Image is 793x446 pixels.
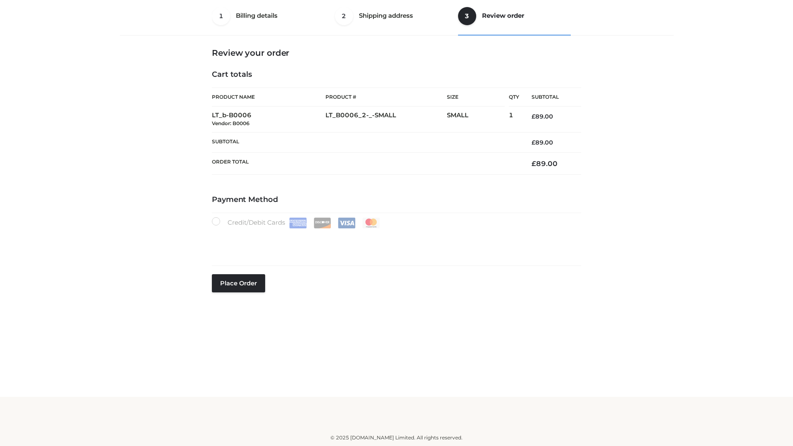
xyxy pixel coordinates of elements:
span: £ [532,113,535,120]
bdi: 89.00 [532,159,558,168]
img: Mastercard [362,218,380,228]
span: £ [532,139,535,146]
img: Amex [289,218,307,228]
div: © 2025 [DOMAIN_NAME] Limited. All rights reserved. [123,434,670,442]
iframe: Secure payment input frame [210,227,579,257]
button: Place order [212,274,265,292]
img: Visa [338,218,356,228]
th: Product # [325,88,447,107]
th: Order Total [212,153,519,175]
td: LT_B0006_2-_-SMALL [325,107,447,133]
th: Product Name [212,88,325,107]
th: Size [447,88,505,107]
small: Vendor: B0006 [212,120,249,126]
th: Subtotal [519,88,581,107]
label: Credit/Debit Cards [212,217,381,228]
td: 1 [509,107,519,133]
h3: Review your order [212,48,581,58]
h4: Cart totals [212,70,581,79]
td: LT_b-B0006 [212,107,325,133]
bdi: 89.00 [532,139,553,146]
th: Subtotal [212,132,519,152]
h4: Payment Method [212,195,581,204]
img: Discover [313,218,331,228]
span: £ [532,159,536,168]
th: Qty [509,88,519,107]
bdi: 89.00 [532,113,553,120]
td: SMALL [447,107,509,133]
